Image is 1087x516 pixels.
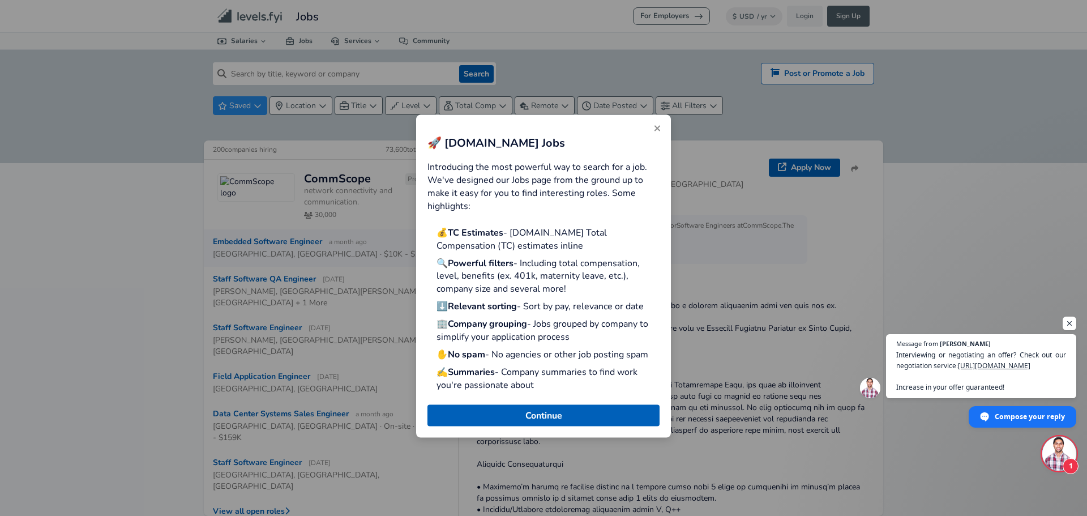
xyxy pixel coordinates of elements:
[448,318,527,330] strong: Company grouping
[427,405,660,427] button: Close
[648,119,666,138] button: Close
[436,300,660,313] p: ⬇️ - Sort by pay, relevance or date
[448,257,513,269] strong: Powerful filters
[436,257,660,296] p: 🔍 - Including total compensation, level, benefits (ex. 401k, maternity leave, etc.), company size...
[448,348,485,360] strong: No spam
[448,365,495,378] strong: Summaries
[436,226,660,252] p: 💰 - [DOMAIN_NAME] Total Compensation (TC) estimates inline
[436,318,660,344] p: 🏢 - Jobs grouped by company to simplify your application process
[436,365,660,391] p: ✍️ - Company summaries to find work you're passionate about
[448,226,503,238] strong: TC Estimates
[427,135,660,152] h2: 🚀 [DOMAIN_NAME] Jobs
[427,161,660,213] p: Introducing the most powerful way to search for a job. We've designed our Jobs page from the grou...
[448,300,517,313] strong: Relevant sorting
[436,348,660,361] p: ✋ - No agencies or other job posting spam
